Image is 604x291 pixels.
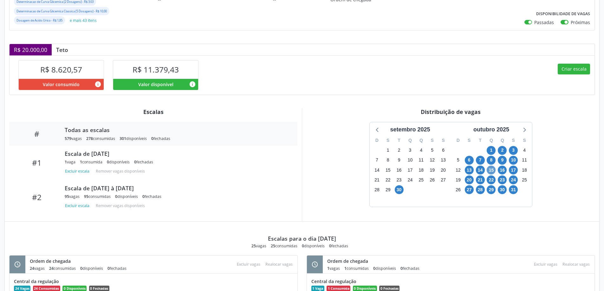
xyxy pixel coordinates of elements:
[40,64,82,75] span: R$ 8.620,57
[327,266,329,271] span: 1
[14,129,60,138] div: #
[439,175,448,184] span: sábado, 27 de setembro de 2025
[476,175,485,184] span: terça-feira, 21 de outubro de 2025
[428,156,437,165] span: sexta-feira, 12 de setembro de 2025
[382,136,393,145] div: S
[9,108,297,115] div: Escalas
[406,146,414,155] span: quarta-feira, 3 de setembro de 2025
[387,125,432,134] div: setembro 2025
[14,261,21,268] i: schedule
[498,156,507,165] span: quinta-feira, 9 de outubro de 2025
[65,150,289,157] div: Escala de [DATE]
[373,156,381,165] span: domingo, 7 de setembro de 2025
[30,266,45,271] div: vagas
[428,175,437,184] span: sexta-feira, 26 de setembro de 2025
[560,260,592,269] div: Escolha as vagas para realocar
[464,136,475,145] div: S
[520,146,529,155] span: sábado, 4 de outubro de 2025
[302,243,304,249] span: 0
[465,175,474,184] span: segunda-feira, 20 de outubro de 2025
[120,136,126,141] span: 301
[508,136,519,145] div: S
[487,175,496,184] span: quarta-feira, 22 de outubro de 2025
[519,136,530,145] div: S
[509,146,518,155] span: sexta-feira, 3 de outubro de 2025
[151,136,153,141] span: 0
[465,166,474,174] span: segunda-feira, 13 de outubro de 2025
[373,166,381,174] span: domingo, 14 de setembro de 2025
[487,156,496,165] span: quarta-feira, 8 de outubro de 2025
[311,261,318,268] i: schedule
[65,159,75,165] div: vaga
[498,166,507,174] span: quinta-feira, 16 de outubro de 2025
[373,266,375,271] span: 0
[134,159,136,165] span: 0
[107,266,110,271] span: 0
[384,156,393,165] span: segunda-feira, 8 de setembro de 2025
[142,194,145,199] span: 0
[416,136,427,145] div: Q
[373,185,381,194] span: domingo, 28 de setembro de 2025
[49,266,54,271] span: 24
[189,81,196,88] i: Valor disponível para agendamentos feitos para este serviço
[16,9,107,13] small: Determinacao de Curva Glicemica Classica (5 Dosagens) - R$ 10,00
[115,194,117,199] span: 0
[86,136,93,141] span: 278
[65,201,92,210] button: Excluir escala
[476,166,485,174] span: terça-feira, 14 de outubro de 2025
[65,136,82,141] div: vagas
[65,194,69,199] span: 95
[80,266,82,271] span: 0
[384,146,393,155] span: segunda-feira, 1 de setembro de 2025
[67,16,99,25] button: e mais 43 itens
[453,136,464,145] div: D
[487,185,496,194] span: quarta-feira, 29 de outubro de 2025
[465,156,474,165] span: segunda-feira, 6 de outubro de 2025
[417,156,425,165] span: quinta-feira, 11 de setembro de 2025
[344,266,369,271] div: consumidas
[406,175,414,184] span: quarta-feira, 24 de setembro de 2025
[417,146,425,155] span: quinta-feira, 4 de setembro de 2025
[465,185,474,194] span: segunda-feira, 27 de outubro de 2025
[271,243,275,249] span: 25
[454,166,463,174] span: domingo, 12 de outubro de 2025
[65,185,289,192] div: Escala de [DATE] à [DATE]
[384,166,393,174] span: segunda-feira, 15 de setembro de 2025
[268,235,336,242] div: Escalas para o dia [DATE]
[509,166,518,174] span: sexta-feira, 17 de outubro de 2025
[395,175,404,184] span: terça-feira, 23 de setembro de 2025
[84,194,111,199] div: consumidas
[65,136,71,141] span: 579
[80,159,102,165] div: consumida
[395,146,404,155] span: terça-feira, 2 de setembro de 2025
[10,44,52,55] div: R$ 20.000,00
[476,185,485,194] span: terça-feira, 28 de outubro de 2025
[94,81,101,88] i: Valor consumido por agendamentos feitos para este serviço
[52,46,73,53] div: Teto
[454,175,463,184] span: domingo, 19 de outubro de 2025
[417,166,425,174] span: quinta-feira, 18 de setembro de 2025
[395,185,404,194] span: terça-feira, 30 de setembro de 2025
[439,166,448,174] span: sábado, 20 de setembro de 2025
[439,156,448,165] span: sábado, 13 de setembro de 2025
[520,166,529,174] span: sábado, 18 de outubro de 2025
[86,136,115,141] div: consumidas
[454,156,463,165] span: domingo, 5 de outubro de 2025
[498,185,507,194] span: quinta-feira, 30 de outubro de 2025
[395,166,404,174] span: terça-feira, 16 de setembro de 2025
[534,19,554,26] label: Passadas
[438,136,449,145] div: S
[14,278,293,285] div: Central da regulação
[509,175,518,184] span: sexta-feira, 24 de outubro de 2025
[536,9,590,19] label: Disponibilidade de vagas
[302,243,325,249] div: disponíveis
[311,278,590,285] div: Central da regulação
[520,175,529,184] span: sábado, 25 de outubro de 2025
[384,175,393,184] span: segunda-feira, 22 de setembro de 2025
[471,125,512,134] div: outubro 2025
[400,266,403,271] span: 0
[142,194,161,199] div: fechadas
[509,156,518,165] span: sexta-feira, 10 de outubro de 2025
[487,166,496,174] span: quarta-feira, 15 de outubro de 2025
[520,156,529,165] span: sábado, 11 de outubro de 2025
